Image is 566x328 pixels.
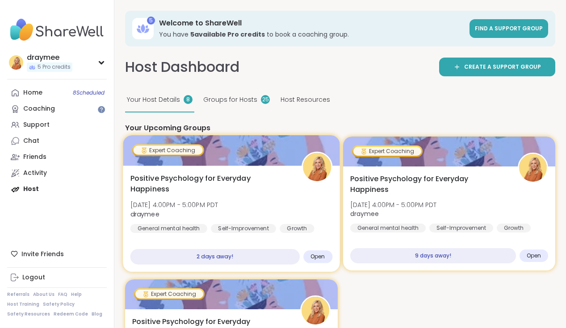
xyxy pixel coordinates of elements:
img: draymee [519,154,547,182]
a: Home8Scheduled [7,85,107,101]
a: Safety Policy [43,301,75,307]
div: Home [23,88,42,97]
div: 9 days away! [350,248,516,263]
div: General mental health [130,224,207,233]
div: Chat [23,137,39,145]
span: Your Host Details [127,95,180,104]
div: Self-Improvement [429,224,493,233]
h1: Host Dashboard [125,57,239,77]
span: Groups for Hosts [203,95,257,104]
span: Host Resources [281,95,330,104]
div: Support [23,120,50,129]
a: Coaching [7,101,107,117]
a: Chat [7,133,107,149]
a: Safety Resources [7,311,50,317]
img: draymee [302,297,329,324]
a: Create a support group [439,58,555,76]
div: Coaching [23,104,55,113]
a: Support [7,117,107,133]
div: Activity [23,169,47,178]
a: Blog [92,311,102,317]
img: draymee [9,55,23,70]
span: Find a support group [475,25,543,32]
div: 25 [261,95,270,104]
a: Host Training [7,301,39,307]
span: Open [527,252,541,259]
h4: Your Upcoming Groups [125,123,555,133]
a: About Us [33,291,55,298]
div: 2 days away! [130,249,300,265]
a: Activity [7,165,107,181]
div: Expert Coaching [134,146,203,155]
b: draymee [130,209,159,218]
div: 5 [147,17,155,25]
div: draymee [27,53,72,62]
img: ShareWell Nav Logo [7,14,107,46]
a: Referrals [7,291,29,298]
span: Positive Psychology for Everyday Happiness [350,174,508,195]
span: Open [310,253,325,260]
span: [DATE] 4:00PM - 5:00PM PDT [350,200,436,209]
span: Create a support group [464,63,541,71]
a: Help [71,291,82,298]
div: Expert Coaching [353,147,421,156]
h3: You have to book a coaching group. [159,30,464,39]
div: 8 [184,95,193,104]
h3: Welcome to ShareWell [159,18,464,28]
b: 5 available Pro credit s [190,30,265,39]
a: Logout [7,270,107,286]
a: Friends [7,149,107,165]
div: Self-Improvement [211,224,276,233]
div: Growth [280,224,314,233]
div: Friends [23,153,46,162]
img: draymee [303,153,331,181]
a: Find a support group [470,19,548,38]
a: FAQ [58,291,67,298]
div: Invite Friends [7,246,107,262]
span: 8 Scheduled [73,89,105,96]
div: Logout [22,273,45,282]
span: 5 Pro credits [38,63,71,71]
iframe: Spotlight [98,106,105,113]
b: draymee [350,209,379,218]
span: [DATE] 4:00PM - 5:00PM PDT [130,200,218,209]
a: Redeem Code [54,311,88,317]
span: Positive Psychology for Everyday Happiness [130,173,292,195]
div: General mental health [350,224,426,233]
div: Expert Coaching [135,290,203,299]
div: Growth [497,224,531,233]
